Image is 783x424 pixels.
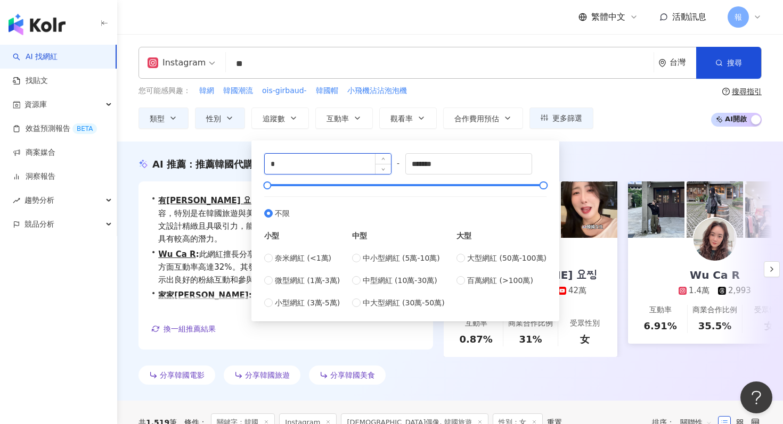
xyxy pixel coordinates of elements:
[264,230,340,242] div: 小型
[13,123,97,134] a: 效益預測報告BETA
[722,88,730,95] span: question-circle
[13,76,48,86] a: 找貼文
[263,114,285,123] span: 追蹤數
[199,85,215,97] button: 韓網
[643,319,676,332] div: 6.91%
[151,321,216,337] button: 換一組推薦結果
[580,332,590,346] div: 女
[9,14,66,35] img: logo
[352,230,445,242] div: 中型
[391,157,405,169] span: -
[519,332,542,346] div: 31%
[13,52,58,62] a: searchAI 找網紅
[158,289,420,327] span: 此網紅擅長分享韓國旅遊及代購經驗，提供實用的生活風格和運動內容，與粉絲建立良好互動，激發對旅遊與美食的熱情，能有效吸引對韓國文化感興趣的受眾。
[692,305,737,315] div: 商業合作比例
[658,59,666,67] span: environment
[223,85,254,97] button: 韓國潮流
[379,107,437,129] button: 觀看率
[698,319,731,332] div: 35.5%
[275,275,340,286] span: 微型網紅 (1萬-3萬)
[728,285,751,296] div: 2,993
[13,197,20,204] span: rise
[262,85,307,97] button: ois-girbaud-
[158,196,259,205] a: 有[PERSON_NAME] 요찡
[347,86,407,96] span: 小飛機沾沾泡泡機
[152,157,301,171] div: AI 推薦 ：
[148,54,206,71] div: Instagram
[628,181,684,238] img: post-image
[363,297,445,309] span: 中大型網紅 (30萬-50萬)
[251,107,309,129] button: 追蹤數
[151,248,420,286] div: •
[670,58,696,67] div: 台灣
[25,212,54,236] span: 競品分析
[158,194,420,245] span: 該網紅在旅遊和美食領域擁有多樣化的內容，特別是在韓國旅遊與美食主題上互動率良好，吸引了大量受眾。其貼文設計精緻且具吸引力，能有效引導粉絲關注和參與，對於推廣相關產品具有較高的潛力。
[375,154,391,164] span: Increase Value
[529,107,593,129] button: 更多篩選
[275,297,340,309] span: 小型網紅 (3萬-5萬)
[381,157,385,161] span: up
[275,207,290,219] span: 不限
[25,188,54,212] span: 趨勢分析
[454,114,499,123] span: 合作費用預估
[467,252,547,264] span: 大型網紅 (50萬-100萬)
[375,164,391,174] span: Decrease Value
[151,289,420,327] div: •
[316,86,338,96] span: 韓國帽
[696,47,761,79] button: 搜尋
[363,252,440,264] span: 中小型網紅 (5萬-10萬)
[363,275,437,286] span: 中型網紅 (10萬-30萬)
[694,218,736,261] img: KOL Avatar
[390,114,413,123] span: 觀看率
[164,325,216,333] span: 換一組推薦結果
[25,93,47,117] span: 資源庫
[138,86,191,96] span: 您可能感興趣：
[315,85,339,97] button: 韓國帽
[138,107,189,129] button: 類型
[150,114,165,123] span: 類型
[591,11,625,23] span: 繁體中文
[158,248,420,286] span: 此網紅擅長分享韓國旅遊與美妝時尚內容，特別是在韓國旅遊方面互動率高達32%。其發布的代購直播與個人資訊吸引了眾多關注，顯示出良好的粉絲互動和參與度，適合推廣相關產品和品牌。
[764,319,774,332] div: 女
[552,114,582,122] span: 更多篩選
[689,285,709,296] div: 1.4萬
[13,171,55,182] a: 洞察報告
[568,285,586,296] div: 42萬
[570,318,600,329] div: 受眾性別
[160,371,205,379] span: 分享韓國電影
[262,86,307,96] span: ois-girbaud-
[727,59,742,67] span: 搜尋
[330,371,375,379] span: 分享韓國美食
[151,194,420,245] div: •
[195,159,301,170] span: 推薦韓國代購連線的網紅
[443,107,523,129] button: 合作費用預估
[672,12,706,22] span: 活動訊息
[245,371,290,379] span: 分享韓國旅遊
[456,230,547,242] div: 大型
[735,11,742,23] span: 報
[561,181,617,238] img: post-image
[649,305,672,315] div: 互動率
[459,332,492,346] div: 0.87%
[467,275,533,286] span: 百萬網紅 (>100萬)
[196,250,199,259] span: :
[465,318,487,329] div: 互動率
[206,114,221,123] span: 性別
[223,86,253,96] span: 韓國潮流
[327,114,349,123] span: 互動率
[13,147,55,158] a: 商案媒合
[158,250,195,259] a: Wu Ca R
[687,181,743,238] img: post-image
[381,168,385,171] span: down
[195,107,245,129] button: 性別
[158,290,248,300] a: 家家[PERSON_NAME]
[275,252,331,264] span: 奈米網紅 (<1萬)
[740,381,772,413] iframe: Help Scout Beacon - Open
[347,85,407,97] button: 小飛機沾沾泡泡機
[679,268,751,282] div: Wu Ca R
[249,290,252,300] span: :
[508,318,553,329] div: 商業合作比例
[199,86,214,96] span: 韓網
[315,107,373,129] button: 互動率
[732,87,762,96] div: 搜尋指引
